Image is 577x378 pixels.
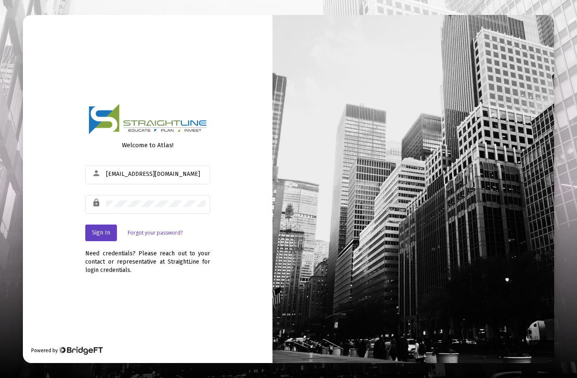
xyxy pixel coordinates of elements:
mat-icon: person [92,168,102,178]
div: Welcome to Atlas! [85,141,210,149]
div: Need credentials? Please reach out to your contact or representative at StraightLine for login cr... [85,241,210,274]
a: Forgot your password? [128,229,183,237]
div: Powered by [31,346,102,355]
button: Sign In [85,225,117,241]
img: Logo [89,104,207,135]
mat-icon: lock [92,198,102,208]
input: Email or Username [106,171,206,178]
span: Sign In [92,229,110,236]
img: Bridge Financial Technology Logo [59,346,102,355]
